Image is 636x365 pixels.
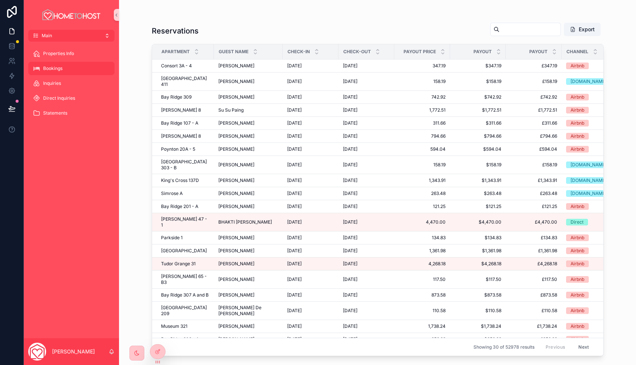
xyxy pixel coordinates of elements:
[454,94,501,100] a: $742.92
[287,107,302,113] span: [DATE]
[566,120,613,127] a: Airbnb
[343,261,357,267] span: [DATE]
[454,292,501,298] a: $873.58
[161,120,209,126] a: Bay Ridge 107 - A
[510,79,557,84] span: £158.19
[343,162,357,168] span: [DATE]
[343,133,357,139] span: [DATE]
[218,261,254,267] span: [PERSON_NAME]
[343,120,390,126] a: [DATE]
[566,234,613,241] a: Airbnb
[399,107,446,113] span: 1,772.51
[287,146,302,152] span: [DATE]
[287,276,302,282] span: [DATE]
[161,292,209,298] a: Bay Ridge 307 A and B
[343,292,357,298] span: [DATE]
[161,94,192,100] span: Bay Ridge 309
[343,308,390,314] a: [DATE]
[218,190,278,196] a: [PERSON_NAME]
[510,133,557,139] a: £794.66
[161,273,209,285] span: [PERSON_NAME] 65 - B3
[218,79,254,84] span: [PERSON_NAME]
[566,203,613,210] a: Airbnb
[510,177,557,183] span: £1,343.91
[43,95,75,101] span: Direct Inquiries
[343,162,390,168] a: [DATE]
[28,106,115,120] a: Statements
[218,190,254,196] span: [PERSON_NAME]
[510,120,557,126] a: £311.66
[161,76,209,87] a: [GEOGRAPHIC_DATA] 411
[454,219,501,225] span: $4,470.00
[399,292,446,298] a: 873.58
[454,248,501,254] a: $1,361.98
[571,276,584,283] div: Airbnb
[510,261,557,267] span: £4,268.18
[343,107,390,113] a: [DATE]
[454,120,501,126] span: $311.66
[43,65,62,71] span: Bookings
[510,190,557,196] a: £263.48
[161,235,183,241] span: Parkside 1
[571,120,584,127] div: Airbnb
[287,162,302,168] span: [DATE]
[287,248,334,254] a: [DATE]
[566,133,613,140] a: Airbnb
[399,276,446,282] a: 117.50
[218,204,254,209] span: [PERSON_NAME]
[218,94,278,100] a: [PERSON_NAME]
[343,146,390,152] a: [DATE]
[510,235,557,241] span: £134.83
[218,177,254,183] span: [PERSON_NAME]
[510,107,557,113] a: £1,772.51
[287,261,302,267] span: [DATE]
[218,63,278,69] a: [PERSON_NAME]
[161,63,209,69] a: Consort 3A - 4
[399,190,446,196] a: 263.48
[571,292,584,298] div: Airbnb
[343,133,390,139] a: [DATE]
[454,107,501,113] span: $1,772.51
[287,107,334,113] a: [DATE]
[287,177,334,183] a: [DATE]
[566,190,613,197] a: [DOMAIN_NAME]
[571,234,584,241] div: Airbnb
[399,308,446,314] a: 110.58
[343,63,390,69] a: [DATE]
[41,9,102,21] img: App logo
[287,133,334,139] a: [DATE]
[287,308,302,314] span: [DATE]
[287,94,334,100] a: [DATE]
[566,78,613,85] a: [DOMAIN_NAME]
[571,307,584,314] div: Airbnb
[399,63,446,69] a: 347.19
[28,92,115,105] a: Direct Inquiries
[343,177,390,183] a: [DATE]
[161,248,207,254] span: [GEOGRAPHIC_DATA]
[218,219,278,225] a: BHAKTI [PERSON_NAME]
[454,133,501,139] span: $794.66
[566,307,613,314] a: Airbnb
[566,276,613,283] a: Airbnb
[343,292,390,298] a: [DATE]
[399,248,446,254] a: 1,361.98
[454,261,501,267] span: $4,268.18
[218,146,278,152] a: [PERSON_NAME]
[343,204,357,209] span: [DATE]
[510,276,557,282] span: £117.50
[161,261,209,267] a: Tudor Grange 31
[218,235,254,241] span: [PERSON_NAME]
[454,276,501,282] span: $117.50
[343,120,357,126] span: [DATE]
[571,177,607,184] div: [DOMAIN_NAME]
[343,276,390,282] a: [DATE]
[399,146,446,152] a: 594.04
[218,292,254,298] span: [PERSON_NAME]
[454,308,501,314] a: $110.58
